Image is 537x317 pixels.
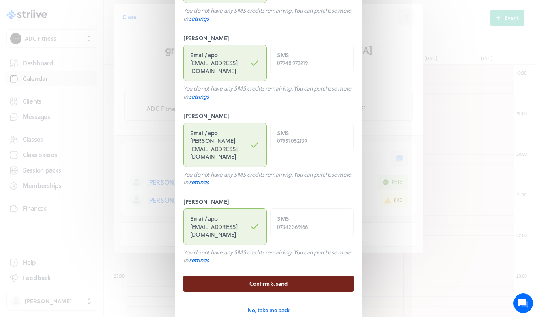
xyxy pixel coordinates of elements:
[513,293,533,313] iframe: gist-messenger-bubble-iframe
[190,214,218,223] strong: Email / app
[183,84,354,100] p: You do not have any SMS credits remaining. You can purchase more in
[12,39,150,52] h1: Hi [PERSON_NAME]
[189,256,209,264] a: settings
[277,214,289,223] strong: SMS
[277,51,289,59] strong: SMS
[183,276,354,292] button: Confirm & send
[190,129,218,137] strong: Email / app
[249,280,288,287] span: Confirm & send
[183,248,354,264] p: You do not have any SMS credits remaining. You can purchase more in
[24,140,145,156] input: Search articles
[183,34,354,42] label: [PERSON_NAME]
[277,222,308,231] span: 07342 369166
[277,136,307,145] span: 07951 052139
[11,126,151,136] p: Find an answer quickly
[277,58,308,67] span: 07948 973219
[189,92,209,101] a: settings
[52,99,97,106] span: New conversation
[12,54,150,80] h2: We're here to help. Ask us anything!
[183,112,354,120] label: [PERSON_NAME]
[13,95,150,111] button: New conversation
[189,178,209,186] a: settings
[183,198,354,206] label: [PERSON_NAME]
[248,306,290,314] span: No, take me back
[183,6,354,22] p: You do not have any SMS credits remaining. You can purchase more in
[190,222,238,239] span: [EMAIL_ADDRESS][DOMAIN_NAME]
[190,58,238,75] span: [EMAIL_ADDRESS][DOMAIN_NAME]
[190,136,238,161] span: [PERSON_NAME][EMAIL_ADDRESS][DOMAIN_NAME]
[189,14,209,23] a: settings
[277,129,289,137] strong: SMS
[183,170,354,186] p: You do not have any SMS credits remaining. You can purchase more in
[190,51,218,59] strong: Email / app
